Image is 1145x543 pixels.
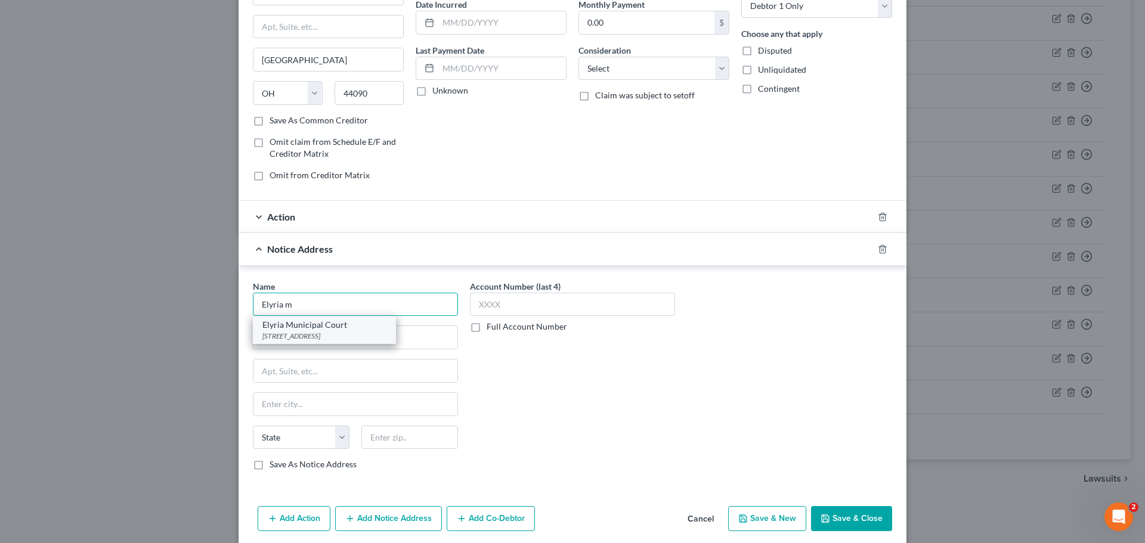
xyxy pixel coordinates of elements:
input: Apt, Suite, etc... [253,359,457,382]
input: XXXX [470,293,675,317]
label: Consideration [578,44,631,57]
span: Action [267,211,295,222]
input: Enter city... [253,48,403,71]
span: Disputed [758,45,792,55]
span: Unliquidated [758,64,806,75]
label: Choose any that apply [741,27,822,40]
input: MM/DD/YYYY [438,11,566,34]
div: $ [714,11,729,34]
button: Add Notice Address [335,506,442,531]
input: Apt, Suite, etc... [253,15,403,38]
button: Save & New [728,506,806,531]
button: Add Action [258,506,330,531]
button: Cancel [678,507,723,531]
span: Omit from Creditor Matrix [270,170,370,180]
span: Omit claim from Schedule E/F and Creditor Matrix [270,136,396,159]
button: Add Co-Debtor [447,506,535,531]
label: Unknown [432,85,468,97]
input: MM/DD/YYYY [438,57,566,80]
label: Account Number (last 4) [470,280,561,293]
input: 0.00 [579,11,714,34]
input: Enter city... [253,393,457,415]
span: Name [253,281,275,291]
input: Search by name... [253,293,458,317]
input: Enter zip.. [361,426,458,449]
input: Enter zip... [335,81,404,105]
label: Save As Notice Address [270,458,357,470]
span: Contingent [758,83,800,94]
div: Elyria Municipal Court [262,319,386,331]
span: 2 [1129,502,1138,512]
label: Last Payment Date [416,44,484,57]
span: Notice Address [267,243,333,255]
div: [STREET_ADDRESS] [262,331,386,341]
button: Save & Close [811,506,892,531]
label: Save As Common Creditor [270,114,368,126]
span: Claim was subject to setoff [595,90,695,100]
label: Full Account Number [487,321,567,333]
iframe: Intercom live chat [1104,502,1133,531]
